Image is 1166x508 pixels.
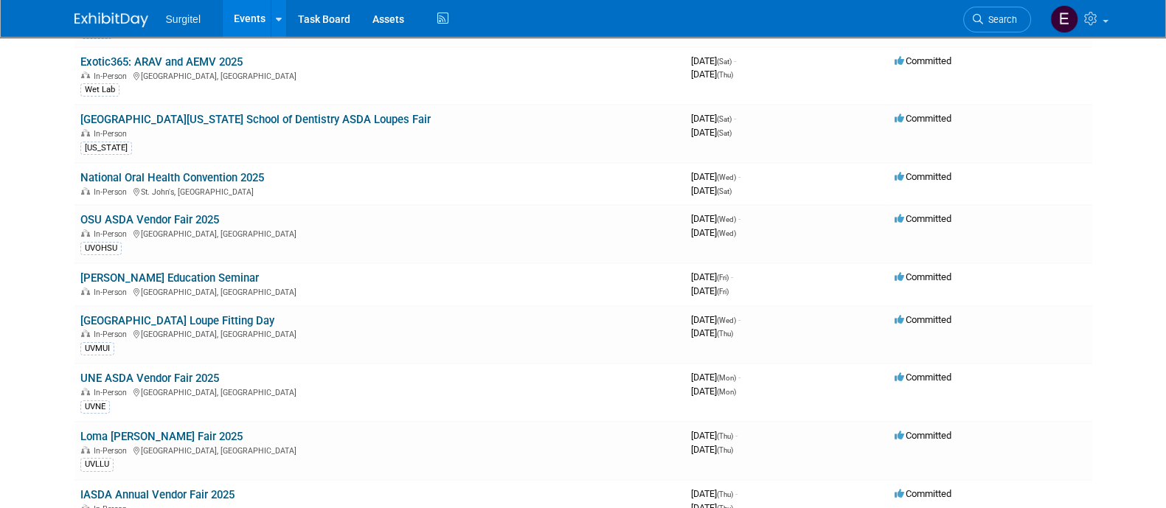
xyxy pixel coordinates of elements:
[74,13,148,27] img: ExhibitDay
[80,400,110,414] div: UVNE
[80,271,259,285] a: [PERSON_NAME] Education Seminar
[81,288,90,295] img: In-Person Event
[80,213,219,226] a: OSU ASDA Vendor Fair 2025
[691,113,736,124] span: [DATE]
[94,288,131,297] span: In-Person
[895,213,951,224] span: Committed
[895,55,951,66] span: Committed
[94,72,131,81] span: In-Person
[717,330,733,338] span: (Thu)
[734,113,736,124] span: -
[94,129,131,139] span: In-Person
[895,171,951,182] span: Committed
[691,444,733,455] span: [DATE]
[717,288,729,296] span: (Fri)
[738,213,740,224] span: -
[80,69,679,81] div: [GEOGRAPHIC_DATA], [GEOGRAPHIC_DATA]
[691,430,738,441] span: [DATE]
[80,342,114,355] div: UVMUI
[81,187,90,195] img: In-Person Event
[80,458,114,471] div: UVLLU
[717,432,733,440] span: (Thu)
[717,215,736,223] span: (Wed)
[895,372,951,383] span: Committed
[94,229,131,239] span: In-Person
[691,372,740,383] span: [DATE]
[735,488,738,499] span: -
[717,58,732,66] span: (Sat)
[691,55,736,66] span: [DATE]
[734,55,736,66] span: -
[691,386,736,397] span: [DATE]
[738,372,740,383] span: -
[717,229,736,237] span: (Wed)
[80,314,274,327] a: [GEOGRAPHIC_DATA] Loupe Fitting Day
[81,72,90,79] img: In-Person Event
[731,271,733,282] span: -
[717,129,732,137] span: (Sat)
[166,13,201,25] span: Surgitel
[691,314,740,325] span: [DATE]
[691,271,733,282] span: [DATE]
[80,142,132,155] div: [US_STATE]
[717,71,733,79] span: (Thu)
[80,113,431,126] a: [GEOGRAPHIC_DATA][US_STATE] School of Dentistry ASDA Loupes Fair
[81,446,90,453] img: In-Person Event
[735,430,738,441] span: -
[81,229,90,237] img: In-Person Event
[80,444,679,456] div: [GEOGRAPHIC_DATA], [GEOGRAPHIC_DATA]
[80,55,243,69] a: Exotic365: ARAV and AEMV 2025
[717,115,732,123] span: (Sat)
[895,271,951,282] span: Committed
[81,388,90,395] img: In-Person Event
[691,69,733,80] span: [DATE]
[691,213,740,224] span: [DATE]
[94,330,131,339] span: In-Person
[717,173,736,181] span: (Wed)
[895,314,951,325] span: Committed
[81,129,90,136] img: In-Person Event
[717,446,733,454] span: (Thu)
[895,113,951,124] span: Committed
[81,330,90,337] img: In-Person Event
[983,14,1017,25] span: Search
[691,285,729,296] span: [DATE]
[691,488,738,499] span: [DATE]
[80,171,264,184] a: National Oral Health Convention 2025
[691,227,736,238] span: [DATE]
[80,430,243,443] a: Loma [PERSON_NAME] Fair 2025
[80,185,679,197] div: St. John's, [GEOGRAPHIC_DATA]
[738,171,740,182] span: -
[80,242,122,255] div: UVOHSU
[691,185,732,196] span: [DATE]
[94,446,131,456] span: In-Person
[80,372,219,385] a: UNE ASDA Vendor Fair 2025
[80,386,679,397] div: [GEOGRAPHIC_DATA], [GEOGRAPHIC_DATA]
[80,327,679,339] div: [GEOGRAPHIC_DATA], [GEOGRAPHIC_DATA]
[80,488,235,501] a: IASDA Annual Vendor Fair 2025
[80,83,119,97] div: Wet Lab
[94,388,131,397] span: In-Person
[80,227,679,239] div: [GEOGRAPHIC_DATA], [GEOGRAPHIC_DATA]
[1050,5,1078,33] img: Event Coordinator
[691,171,740,182] span: [DATE]
[94,187,131,197] span: In-Person
[80,285,679,297] div: [GEOGRAPHIC_DATA], [GEOGRAPHIC_DATA]
[895,488,951,499] span: Committed
[738,314,740,325] span: -
[717,316,736,324] span: (Wed)
[691,127,732,138] span: [DATE]
[717,388,736,396] span: (Mon)
[717,274,729,282] span: (Fri)
[717,374,736,382] span: (Mon)
[717,187,732,195] span: (Sat)
[895,430,951,441] span: Committed
[691,327,733,338] span: [DATE]
[963,7,1031,32] a: Search
[717,490,733,498] span: (Thu)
